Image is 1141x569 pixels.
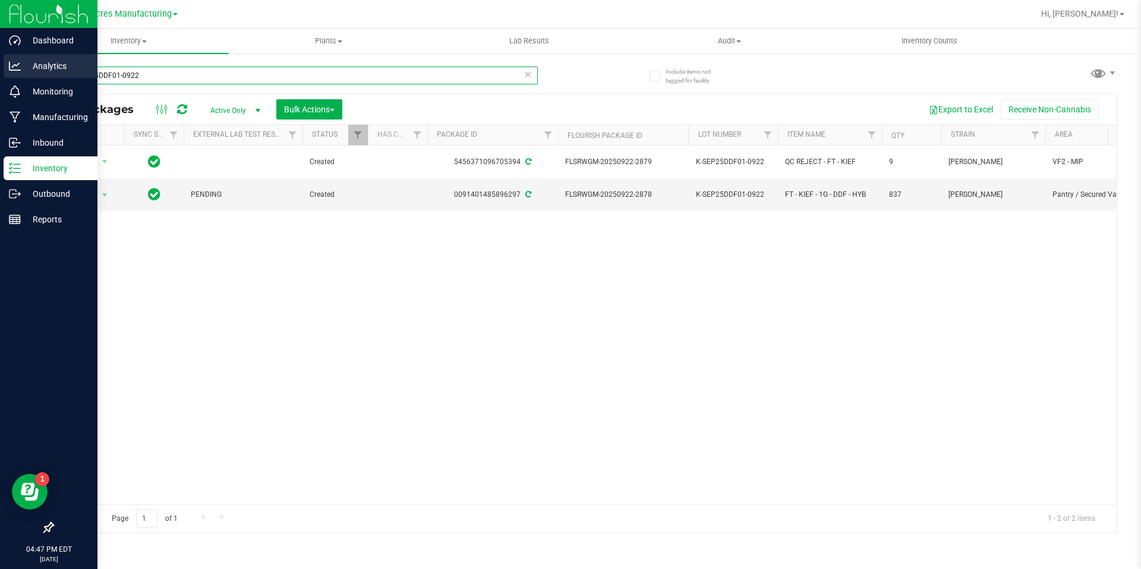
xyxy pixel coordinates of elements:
[276,99,342,120] button: Bulk Actions
[921,99,1001,120] button: Export to Excel
[696,156,771,168] span: K-SEP25DDF01-0922
[568,131,642,140] a: Flourish Package ID
[758,125,778,145] a: Filter
[9,137,21,149] inline-svg: Inbound
[368,125,427,146] th: Has COA
[134,130,179,139] a: Sync Status
[9,162,21,174] inline-svg: Inventory
[35,472,49,486] iframe: Resource center unread badge
[437,130,477,139] a: Package ID
[524,158,531,166] span: Sync from Compliance System
[1026,125,1045,145] a: Filter
[889,189,934,200] span: 837
[425,156,560,168] div: 5456371096705394
[889,156,934,168] span: 9
[310,189,361,200] span: Created
[429,29,629,54] a: Lab Results
[229,29,429,54] a: Plants
[787,130,825,139] a: Item Name
[348,125,368,145] a: Filter
[1055,130,1073,139] a: Area
[97,153,112,170] span: select
[948,156,1038,168] span: [PERSON_NAME]
[148,153,160,170] span: In Sync
[9,86,21,98] inline-svg: Monitoring
[21,59,92,73] p: Analytics
[21,84,92,99] p: Monitoring
[283,125,302,145] a: Filter
[29,29,229,54] a: Inventory
[565,189,682,200] span: FLSRWGM-20250922-2878
[5,544,92,555] p: 04:47 PM EDT
[9,60,21,72] inline-svg: Analytics
[524,67,532,82] span: Clear
[698,130,741,139] a: Lot Number
[493,36,565,46] span: Lab Results
[284,105,335,114] span: Bulk Actions
[312,130,338,139] a: Status
[948,189,1038,200] span: [PERSON_NAME]
[524,190,531,199] span: Sync from Compliance System
[1001,99,1099,120] button: Receive Non-Cannabis
[12,474,48,510] iframe: Resource center
[1052,156,1127,168] span: VF2 - MIP
[310,156,361,168] span: Created
[21,110,92,124] p: Manufacturing
[102,510,187,528] span: Page of 1
[229,36,428,46] span: Plants
[885,36,973,46] span: Inventory Counts
[62,103,146,116] span: All Packages
[425,189,560,200] div: 0091401485896297
[9,213,21,225] inline-svg: Reports
[696,189,771,200] span: K-SEP25DDF01-0922
[29,36,229,46] span: Inventory
[408,125,427,145] a: Filter
[666,67,725,85] span: Include items not tagged for facility
[5,555,92,564] p: [DATE]
[97,187,112,203] span: select
[52,67,538,84] input: Search Package ID, Item Name, SKU, Lot or Part Number...
[164,125,184,145] a: Filter
[951,130,975,139] a: Strain
[785,156,875,168] span: QC REJECT - FT - KIEF
[1041,9,1118,18] span: Hi, [PERSON_NAME]!
[148,186,160,203] span: In Sync
[629,29,830,54] a: Audit
[1052,189,1127,200] span: Pantry / Secured Vault
[65,9,172,19] span: Green Acres Manufacturing
[21,161,92,175] p: Inventory
[21,136,92,150] p: Inbound
[193,130,286,139] a: External Lab Test Result
[830,29,1030,54] a: Inventory Counts
[9,34,21,46] inline-svg: Dashboard
[785,189,875,200] span: FT - KIEF - 1G - DDF - HYB
[21,212,92,227] p: Reports
[630,36,829,46] span: Audit
[9,111,21,123] inline-svg: Manufacturing
[21,187,92,201] p: Outbound
[862,125,882,145] a: Filter
[891,131,904,140] a: Qty
[9,188,21,200] inline-svg: Outbound
[565,156,682,168] span: FLSRWGM-20250922-2879
[21,33,92,48] p: Dashboard
[538,125,558,145] a: Filter
[136,510,157,528] input: 1
[1038,510,1105,527] span: 1 - 2 of 2 items
[191,189,295,200] span: PENDING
